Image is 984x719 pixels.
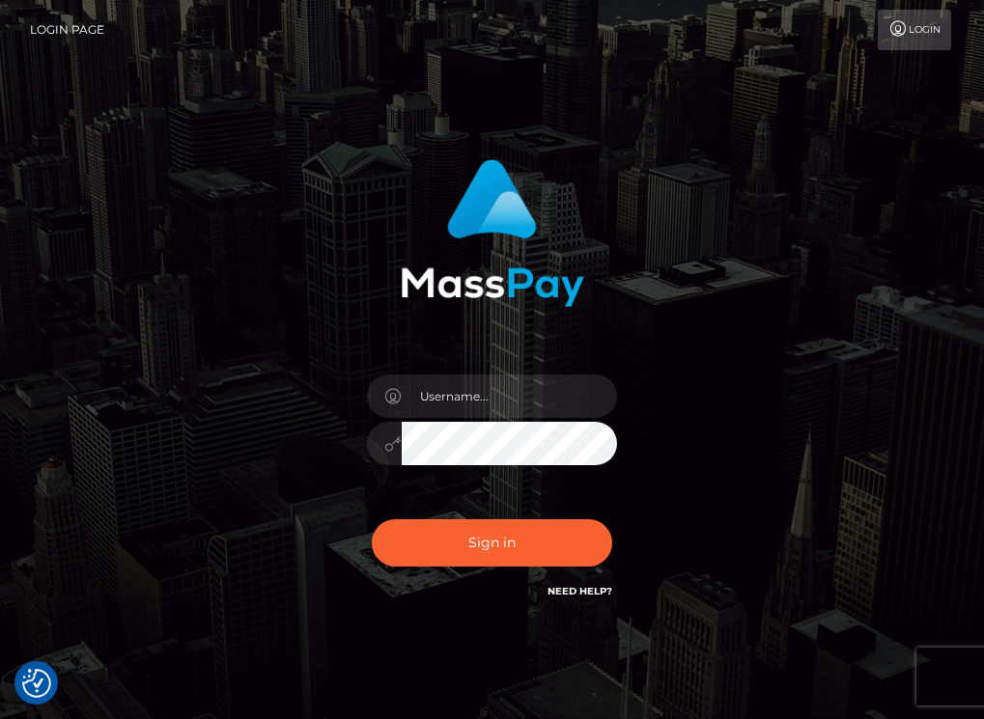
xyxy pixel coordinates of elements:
a: Login Page [30,10,104,50]
input: Username... [402,374,618,418]
img: Revisit consent button [22,669,51,698]
button: Consent Preferences [22,669,51,698]
a: Need Help? [548,585,612,597]
a: Login [878,10,951,50]
img: MassPay Login [401,159,584,307]
button: Sign in [372,519,613,567]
